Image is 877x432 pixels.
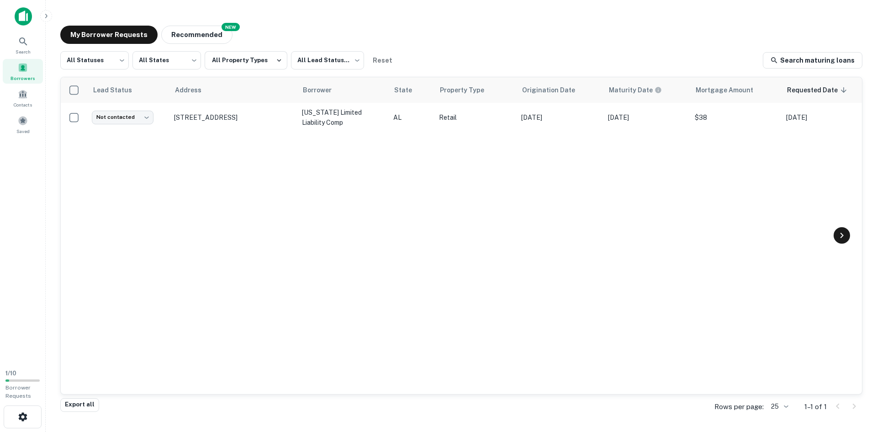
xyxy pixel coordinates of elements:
span: Contacts [14,101,32,108]
span: 1 / 10 [5,370,16,377]
span: Property Type [440,85,496,96]
h6: Maturity Date [609,85,653,95]
span: Maturity dates displayed may be estimated. Please contact the lender for the most accurate maturi... [609,85,674,95]
th: Origination Date [517,77,603,103]
p: [US_STATE] limited liability comp [302,107,384,128]
span: Saved [16,128,30,135]
th: Borrower [297,77,389,103]
button: All Property Types [205,51,287,69]
a: Search maturing loans [763,52,862,69]
div: Maturity dates displayed may be estimated. Please contact the lender for the most accurate maturi... [609,85,662,95]
p: AL [393,112,430,123]
p: [STREET_ADDRESS] [174,113,293,122]
p: [DATE] [786,112,864,123]
p: $38 [695,112,777,123]
span: Origination Date [522,85,587,96]
a: Search [3,32,43,57]
th: Requested Date [782,77,868,103]
span: Borrower [303,85,343,96]
button: Recommended [161,26,232,44]
a: Contacts [3,85,43,110]
button: Export all [60,398,99,412]
th: Property Type [434,77,517,103]
span: Address [175,85,213,96]
a: Saved [3,112,43,137]
p: Rows per page: [714,401,764,412]
th: Address [169,77,297,103]
span: Borrower Requests [5,384,31,399]
span: Requested Date [787,85,850,96]
th: Lead Status [87,77,169,103]
span: Search [16,48,31,55]
span: Borrowers [11,75,35,82]
div: All Lead Statuses [291,48,364,72]
div: 25 [767,400,790,413]
p: [DATE] [608,112,686,123]
span: Lead Status [93,85,144,96]
p: Retail [439,112,512,123]
img: capitalize-icon.png [15,7,32,26]
button: Reset [368,51,397,69]
th: Mortgage Amount [690,77,782,103]
p: 1–1 of 1 [804,401,827,412]
div: All States [132,48,201,72]
span: Mortgage Amount [696,85,765,96]
button: My Borrower Requests [60,26,158,44]
span: State [394,85,424,96]
th: Maturity dates displayed may be estimated. Please contact the lender for the most accurate maturi... [603,77,690,103]
div: All Statuses [60,48,129,72]
a: Borrowers [3,59,43,84]
div: Not contacted [92,111,153,124]
th: State [389,77,434,103]
div: NEW [222,23,240,31]
iframe: Chat Widget [831,330,877,373]
p: [DATE] [521,112,599,123]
